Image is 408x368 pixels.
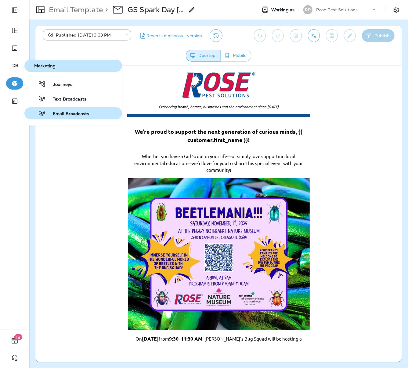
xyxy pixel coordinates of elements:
div: Published [DATE] 3:33 PM [47,32,121,38]
span: Working as: [271,7,297,12]
button: Desktop [186,50,221,62]
span: Revert to previous version [146,33,202,39]
em: Protecting health, homes, businesses and the environment since [DATE] [123,39,243,44]
span: Text Broadcasts [45,97,86,102]
span: Email Broadcasts [45,111,89,117]
button: Journeys [24,78,122,90]
button: Marketing [24,60,122,72]
strong: 9:30–11:30 AM [134,270,167,276]
p: > [103,5,108,14]
button: Text Broadcasts [24,93,122,105]
button: Settings [391,4,402,15]
button: Send test email [308,29,320,42]
p: Rose Pest Solutions [316,7,358,12]
button: View Changelog [210,29,222,42]
button: Email Broadcasts [24,107,122,119]
span: We’re proud to support the next generation of curious minds, {{ customer.first_name }}! [99,62,267,78]
p: GS Spark Day [DATE] [128,5,184,14]
span: Whether you have a Girl Scout in your life—or simply love supporting local environmental educatio... [99,88,268,107]
span: 19 [14,334,23,340]
img: rose-PNG.png [145,3,222,34]
button: Expand Sidebar [6,4,23,16]
button: Mobile [220,50,251,62]
img: BEETLEMANIA!!! Spark Day Graphic w/ QR Code [92,113,274,265]
strong: [DATE] [107,270,123,276]
div: GS Spark Day Nov 2025 [128,5,184,14]
span: On from , [PERSON_NAME]'s Bug Squad will be hosting a special Spark Day for Girl Scouts ages [DEM... [97,270,269,299]
span: Marketing [27,63,120,69]
div: RP [303,5,312,14]
span: Journeys [46,82,72,88]
p: Email Template [46,5,103,14]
